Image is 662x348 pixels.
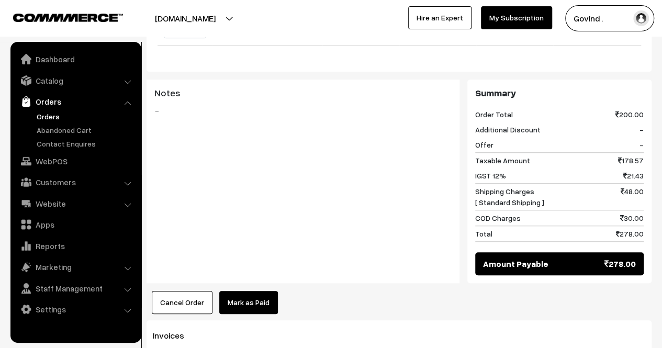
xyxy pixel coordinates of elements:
[13,71,138,90] a: Catalog
[483,257,548,270] span: Amount Payable
[13,173,138,192] a: Customers
[615,109,644,120] span: 200.00
[13,300,138,319] a: Settings
[623,170,644,181] span: 21.43
[481,6,552,29] a: My Subscription
[565,5,654,31] button: Govind .
[13,257,138,276] a: Marketing
[13,215,138,234] a: Apps
[118,5,252,31] button: [DOMAIN_NAME]
[34,138,138,149] a: Contact Enquires
[475,124,541,135] span: Additional Discount
[13,50,138,69] a: Dashboard
[475,109,513,120] span: Order Total
[621,186,644,208] span: 48.00
[475,87,644,99] h3: Summary
[408,6,472,29] a: Hire an Expert
[616,228,644,239] span: 278.00
[618,155,644,166] span: 178.57
[13,279,138,298] a: Staff Management
[13,10,105,23] a: COMMMERCE
[604,257,636,270] span: 278.00
[475,228,492,239] span: Total
[13,92,138,111] a: Orders
[633,10,649,26] img: user
[13,152,138,171] a: WebPOS
[475,186,544,208] span: Shipping Charges [ Standard Shipping ]
[154,87,452,99] h3: Notes
[620,212,644,223] span: 30.00
[34,125,138,136] a: Abandoned Cart
[475,155,530,166] span: Taxable Amount
[13,14,123,21] img: COMMMERCE
[639,139,644,150] span: -
[475,170,506,181] span: IGST 12%
[152,291,212,314] button: Cancel Order
[639,124,644,135] span: -
[153,330,197,341] span: Invoices
[13,237,138,255] a: Reports
[154,104,452,117] blockquote: -
[34,111,138,122] a: Orders
[219,291,278,314] a: Mark as Paid
[13,194,138,213] a: Website
[475,139,493,150] span: Offer
[475,212,521,223] span: COD Charges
